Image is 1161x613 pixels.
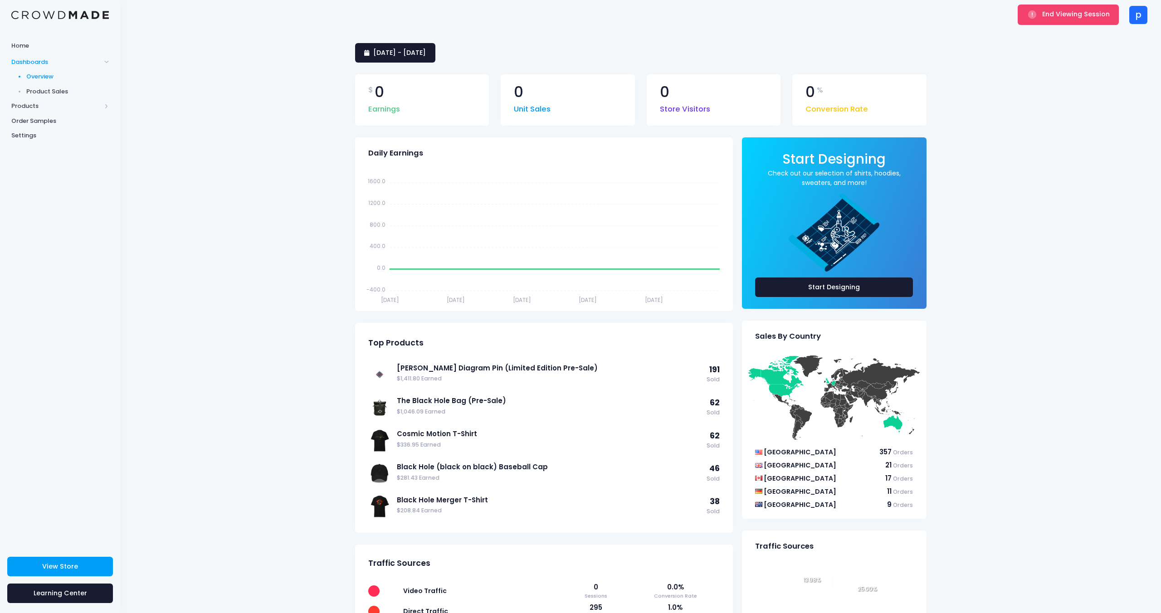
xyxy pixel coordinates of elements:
[570,592,622,600] span: Sessions
[893,448,913,456] span: Orders
[368,559,430,568] span: Traffic Sources
[710,430,720,441] span: 62
[397,474,702,482] span: $281.43 Earned
[885,460,892,470] span: 21
[660,85,669,100] span: 0
[403,586,447,595] span: Video Traffic
[11,131,109,140] span: Settings
[631,582,720,592] span: 0.0%
[11,41,109,50] span: Home
[373,48,426,57] span: [DATE] - [DATE]
[380,296,399,304] tspan: [DATE]
[368,85,373,96] span: $
[710,496,720,507] span: 38
[369,220,385,228] tspan: 800.0
[710,397,720,408] span: 62
[893,488,913,496] span: Orders
[375,85,384,100] span: 0
[1018,5,1119,24] button: End Viewing Session
[42,562,78,571] span: View Store
[805,99,868,115] span: Conversion Rate
[887,500,892,509] span: 9
[782,150,886,168] span: Start Designing
[893,475,913,482] span: Orders
[817,85,823,96] span: %
[755,542,814,551] span: Traffic Sources
[397,495,702,505] a: Black Hole Merger T-Shirt
[7,557,113,576] a: View Store
[397,408,702,416] span: $1,046.09 Earned
[707,475,720,483] span: Sold
[709,463,720,474] span: 46
[879,447,892,457] span: 357
[755,169,913,188] a: Check out our selection of shirts, hoodies, sweaters, and more!
[893,501,913,509] span: Orders
[579,296,597,304] tspan: [DATE]
[11,11,109,19] img: Logo
[368,199,385,207] tspan: 1200.0
[570,603,622,613] span: 295
[764,461,836,470] span: [GEOGRAPHIC_DATA]
[1042,10,1110,19] span: End Viewing Session
[447,296,465,304] tspan: [DATE]
[755,332,821,341] span: Sales By Country
[709,364,720,375] span: 191
[660,99,710,115] span: Store Visitors
[397,506,702,515] span: $208.84 Earned
[368,338,424,348] span: Top Products
[514,85,523,100] span: 0
[11,58,101,67] span: Dashboards
[11,117,109,126] span: Order Samples
[764,448,836,457] span: [GEOGRAPHIC_DATA]
[755,277,913,297] a: Start Designing
[707,442,720,450] span: Sold
[644,296,663,304] tspan: [DATE]
[707,507,720,516] span: Sold
[707,409,720,417] span: Sold
[397,462,702,472] a: Black Hole (black on black) Baseball Cap
[11,102,101,111] span: Products
[570,582,622,592] span: 0
[514,99,551,115] span: Unit Sales
[397,396,702,406] a: The Black Hole Bag (Pre-Sale)
[512,296,531,304] tspan: [DATE]
[631,603,720,613] span: 1.0%
[707,375,720,384] span: Sold
[782,157,886,166] a: Start Designing
[355,43,435,63] a: [DATE] - [DATE]
[376,264,385,272] tspan: 0.0
[397,375,702,383] span: $1,411.80 Earned
[397,429,702,439] a: Cosmic Motion T-Shirt
[368,149,423,158] span: Daily Earnings
[26,87,109,96] span: Product Sales
[805,85,815,100] span: 0
[397,441,702,449] span: $336.95 Earned
[7,584,113,603] a: Learning Center
[1129,6,1147,24] div: p
[367,177,385,185] tspan: 1600.0
[366,285,385,293] tspan: -400.0
[764,500,836,509] span: [GEOGRAPHIC_DATA]
[369,242,385,250] tspan: 400.0
[893,462,913,469] span: Orders
[631,592,720,600] span: Conversion Rate
[764,474,836,483] span: [GEOGRAPHIC_DATA]
[764,487,836,496] span: [GEOGRAPHIC_DATA]
[34,589,87,598] span: Learning Center
[397,363,702,373] a: [PERSON_NAME] Diagram Pin (Limited Edition Pre-Sale)
[368,99,400,115] span: Earnings
[26,72,109,81] span: Overview
[885,473,892,483] span: 17
[887,487,892,496] span: 11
